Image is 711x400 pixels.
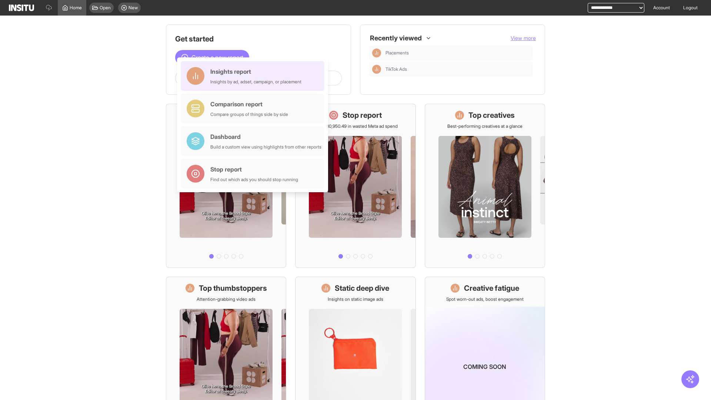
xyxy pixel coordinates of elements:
[343,110,382,120] h1: Stop report
[9,4,34,11] img: Logo
[210,132,321,141] div: Dashboard
[197,296,256,302] p: Attention-grabbing video ads
[335,283,389,293] h1: Static deep dive
[511,35,536,41] span: View more
[210,111,288,117] div: Compare groups of things side by side
[511,34,536,42] button: View more
[175,50,249,65] button: Create a new report
[385,50,530,56] span: Placements
[385,66,407,72] span: TikTok Ads
[210,67,301,76] div: Insights report
[199,283,267,293] h1: Top thumbstoppers
[372,65,381,74] div: Insights
[210,165,298,174] div: Stop report
[166,104,286,268] a: What's live nowSee all active ads instantly
[210,100,288,109] div: Comparison report
[210,79,301,85] div: Insights by ad, adset, campaign, or placement
[191,53,243,62] span: Create a new report
[372,49,381,57] div: Insights
[385,66,530,72] span: TikTok Ads
[70,5,82,11] span: Home
[425,104,545,268] a: Top creativesBest-performing creatives at a glance
[210,144,321,150] div: Build a custom view using highlights from other reports
[447,123,523,129] p: Best-performing creatives at a glance
[385,50,409,56] span: Placements
[128,5,138,11] span: New
[328,296,383,302] p: Insights on static image ads
[210,177,298,183] div: Find out which ads you should stop running
[100,5,111,11] span: Open
[313,123,398,129] p: Save £30,950.49 in wasted Meta ad spend
[295,104,415,268] a: Stop reportSave £30,950.49 in wasted Meta ad spend
[175,34,342,44] h1: Get started
[468,110,515,120] h1: Top creatives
